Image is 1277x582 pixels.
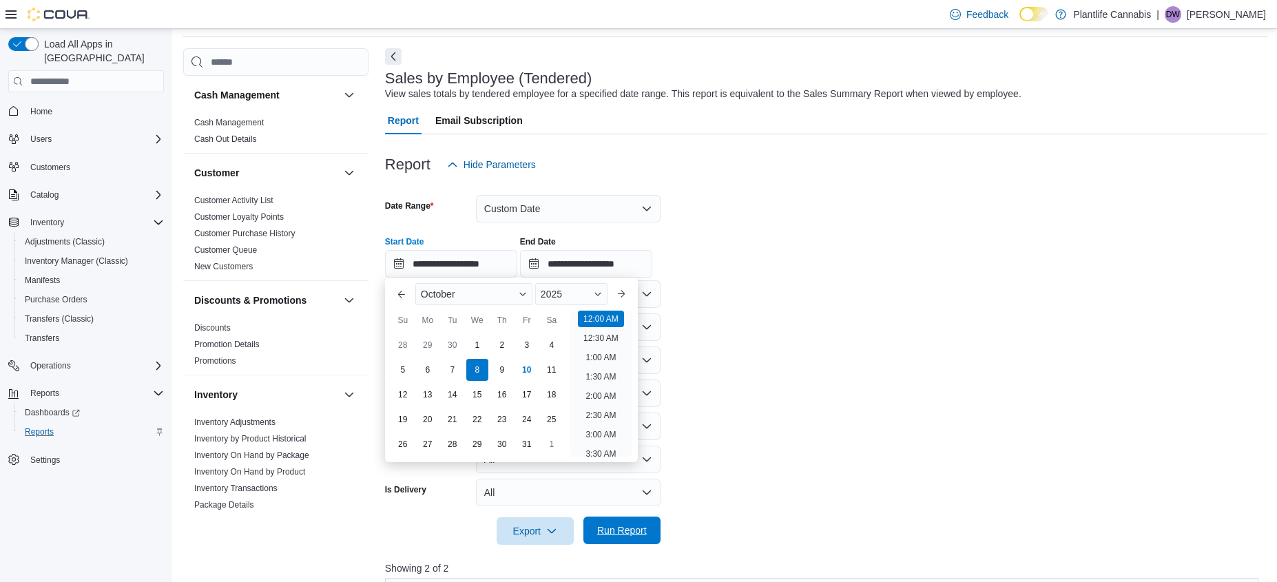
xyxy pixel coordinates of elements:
button: Cash Management [194,88,338,102]
div: Button. Open the month selector. October is currently selected. [415,283,532,305]
button: Cash Management [341,87,357,103]
span: Inventory On Hand by Product [194,466,305,477]
div: day-7 [442,359,464,381]
li: 2:00 AM [580,388,621,404]
button: Customer [194,166,338,180]
span: Users [30,134,52,145]
a: New Customers [194,262,253,271]
button: Custom Date [476,195,661,222]
div: day-20 [417,408,439,430]
button: Manifests [14,271,169,290]
button: Previous Month [391,283,413,305]
div: day-25 [541,408,563,430]
div: day-26 [392,433,414,455]
div: day-14 [442,384,464,406]
input: Press the down key to open a popover containing a calendar. [520,250,652,278]
p: Showing 2 of 2 [385,561,1267,575]
span: Cash Management [194,117,264,128]
div: day-9 [491,359,513,381]
a: Purchase Orders [19,291,93,308]
a: Customer Queue [194,245,257,255]
button: Home [3,101,169,121]
div: day-18 [541,384,563,406]
div: day-8 [466,359,488,381]
div: day-29 [417,334,439,356]
span: Customers [30,162,70,173]
div: day-1 [541,433,563,455]
span: Transfers [19,330,164,346]
div: Button. Open the year selector. 2025 is currently selected. [535,283,608,305]
h3: Inventory [194,388,238,402]
a: Customer Activity List [194,196,273,205]
img: Cova [28,8,90,21]
label: End Date [520,236,556,247]
button: Users [3,129,169,149]
ul: Time [570,311,632,457]
div: Cash Management [183,114,368,153]
a: Dashboards [14,403,169,422]
a: Inventory On Hand by Package [194,450,309,460]
div: day-5 [392,359,414,381]
div: day-1 [466,334,488,356]
div: day-31 [516,433,538,455]
button: Catalog [3,185,169,205]
a: Manifests [19,272,65,289]
a: Cash Management [194,118,264,127]
div: day-17 [516,384,538,406]
a: Reports [19,424,59,440]
p: [PERSON_NAME] [1187,6,1266,23]
div: day-22 [466,408,488,430]
span: Discounts [194,322,231,333]
button: Reports [3,384,169,403]
a: Cash Out Details [194,134,257,144]
button: Customers [3,157,169,177]
span: Purchase Orders [25,294,87,305]
li: 1:30 AM [580,368,621,385]
span: Users [25,131,164,147]
div: day-12 [392,384,414,406]
li: 1:00 AM [580,349,621,366]
span: Run Report [597,523,647,537]
a: Customers [25,159,76,176]
button: Catalog [25,187,64,203]
button: Customer [341,165,357,181]
a: Inventory Adjustments [194,417,276,427]
button: Inventory [194,388,338,402]
button: Inventory [3,213,169,232]
button: Open list of options [641,355,652,366]
a: Customer Purchase History [194,229,295,238]
h3: Discounts & Promotions [194,293,307,307]
span: New Customers [194,261,253,272]
div: Customer [183,192,368,280]
span: Promotions [194,355,236,366]
span: Customer Loyalty Points [194,211,284,222]
span: Reports [25,426,54,437]
span: Customers [25,158,164,176]
span: Manifests [19,272,164,289]
button: Discounts & Promotions [341,292,357,309]
div: day-15 [466,384,488,406]
h3: Customer [194,166,239,180]
div: We [466,309,488,331]
span: Dashboards [25,407,80,418]
span: Load All Apps in [GEOGRAPHIC_DATA] [39,37,164,65]
span: October [421,289,455,300]
div: Mo [417,309,439,331]
span: Purchase Orders [19,291,164,308]
span: Customer Activity List [194,195,273,206]
a: Transfers (Classic) [19,311,99,327]
button: Discounts & Promotions [194,293,338,307]
a: Customer Loyalty Points [194,212,284,222]
a: Discounts [194,323,231,333]
h3: Cash Management [194,88,280,102]
input: Dark Mode [1019,7,1048,21]
span: Customer Queue [194,245,257,256]
span: Adjustments (Classic) [19,233,164,250]
a: Feedback [944,1,1014,28]
a: Inventory Manager (Classic) [19,253,134,269]
div: Discounts & Promotions [183,320,368,375]
div: day-10 [516,359,538,381]
span: Operations [30,360,71,371]
span: Inventory [30,217,64,228]
span: Operations [25,357,164,374]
